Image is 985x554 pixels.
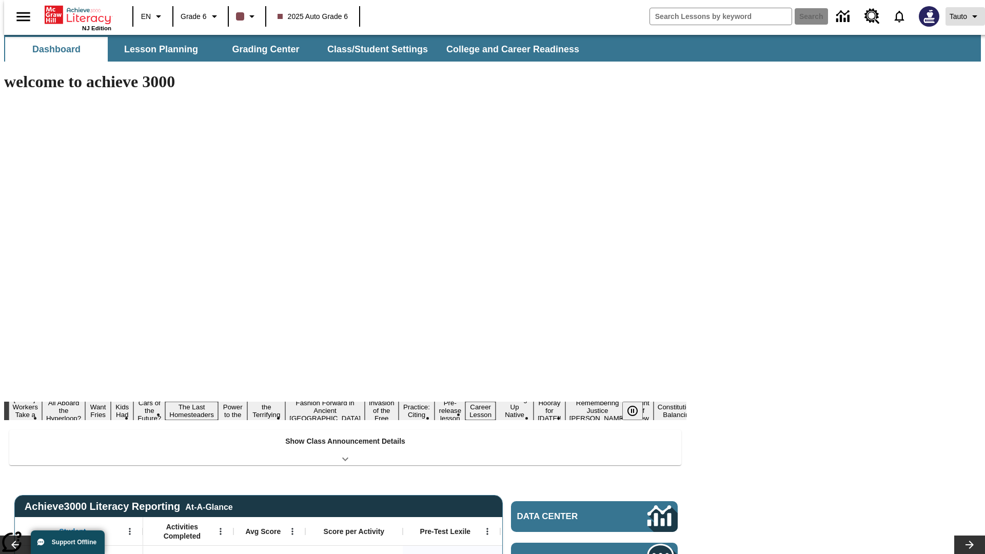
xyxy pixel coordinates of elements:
span: 2025 Auto Grade 6 [278,11,348,22]
button: Pause [622,402,643,420]
button: Grading Center [214,37,317,62]
a: Data Center [511,501,678,532]
button: Slide 11 Mixed Practice: Citing Evidence [399,394,435,428]
span: NJ Edition [82,25,111,31]
button: Profile/Settings [945,7,985,26]
button: Open Menu [122,524,137,539]
span: Grade 6 [181,11,207,22]
img: Avatar [919,6,939,27]
div: SubNavbar [4,37,588,62]
a: Resource Center, Will open in new tab [858,3,886,30]
span: Pre-Test Lexile [420,527,471,536]
button: Slide 14 Cooking Up Native Traditions [496,394,534,428]
button: Slide 9 Fashion Forward in Ancient Rome [285,398,365,424]
button: Slide 7 Solar Power to the People [218,394,248,428]
button: Open Menu [480,524,495,539]
h1: welcome to achieve 3000 [4,72,686,91]
span: Student [59,527,86,536]
input: search field [650,8,792,25]
button: Slide 4 Dirty Jobs Kids Had To Do [111,386,133,436]
span: Tauto [950,11,967,22]
button: Slide 1 Labor Day: Workers Take a Stand [9,394,42,428]
span: Achieve3000 Literacy Reporting [25,501,233,512]
button: Slide 12 Pre-release lesson [435,398,465,424]
div: SubNavbar [4,35,981,62]
button: College and Career Readiness [438,37,587,62]
button: Slide 13 Career Lesson [465,402,496,420]
button: Slide 2 All Aboard the Hyperloop? [42,398,85,424]
div: Pause [622,402,653,420]
a: Data Center [830,3,858,31]
a: Notifications [886,3,913,30]
span: Score per Activity [324,527,385,536]
p: Show Class Announcement Details [285,436,405,447]
button: Language: EN, Select a language [136,7,169,26]
button: Lesson Planning [110,37,212,62]
button: Slide 16 Remembering Justice O'Connor [565,398,630,424]
div: Home [45,4,111,31]
span: EN [141,11,151,22]
button: Support Offline [31,530,105,554]
button: Lesson carousel, Next [954,536,985,554]
div: Show Class Announcement Details [9,430,681,465]
span: Support Offline [52,539,96,546]
button: Slide 3 Do You Want Fries With That? [85,386,111,436]
button: Dashboard [5,37,108,62]
button: Class/Student Settings [319,37,436,62]
button: Open side menu [8,2,38,32]
button: Class color is dark brown. Change class color [232,7,262,26]
button: Slide 6 The Last Homesteaders [165,402,218,420]
button: Slide 8 Attack of the Terrifying Tomatoes [247,394,285,428]
button: Slide 15 Hooray for Constitution Day! [534,398,565,424]
button: Slide 10 The Invasion of the Free CD [365,390,399,431]
button: Open Menu [213,524,228,539]
span: Activities Completed [148,522,216,541]
button: Grade: Grade 6, Select a grade [176,7,225,26]
button: Select a new avatar [913,3,945,30]
span: Data Center [517,511,613,522]
button: Slide 5 Cars of the Future? [133,398,165,424]
button: Slide 18 The Constitution's Balancing Act [654,394,703,428]
span: Avg Score [245,527,281,536]
button: Open Menu [285,524,300,539]
div: At-A-Glance [185,501,232,512]
a: Home [45,5,111,25]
